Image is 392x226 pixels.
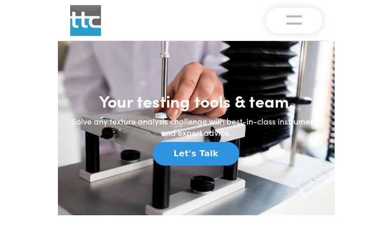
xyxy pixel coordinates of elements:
button: Toggle navigation [266,8,322,33]
img: ttc_logo_1x1_v1.0.png [70,5,101,36]
h1: Your testing tools & team. [70,91,322,111]
img: menu-v1.0.png [286,13,302,25]
h6: Solve any texture analysis challenge with best-in-class instruments and expert advice. [70,115,322,138]
button: Let's Talk [153,142,239,166]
